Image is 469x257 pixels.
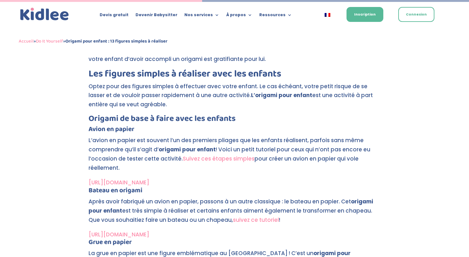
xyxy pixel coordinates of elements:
[89,126,380,136] h4: Avion en papier
[89,198,373,214] strong: origami pour enfant
[89,69,380,82] h2: Les figures simples à réaliser avec les enfants
[65,37,168,45] strong: Origami pour enfant : 13 figures simples à réaliser
[100,13,129,20] a: Devis gratuit
[89,179,149,186] a: [URL][DOMAIN_NAME]
[89,187,380,197] h4: Bateau en origami
[183,155,254,162] a: Suivez ces étapes simples
[19,37,34,45] a: Accueil
[325,13,330,17] img: Français
[398,7,434,22] a: Connexion
[159,146,216,153] strong: origami pour enfant
[89,136,380,178] p: L’avion en papier est souvent l’un des premiers pliages que les enfants réalisent, parfois sans m...
[19,37,168,45] span: » »
[36,37,63,45] a: Do It Yourself
[184,13,219,20] a: Nos services
[135,13,177,20] a: Devenir Babysitter
[226,13,252,20] a: À propos
[89,239,380,249] h4: Grue en papier
[251,91,312,99] strong: L’origami pour enfant
[89,231,149,238] a: [URL][DOMAIN_NAME]
[259,13,292,20] a: Ressources
[19,6,70,22] img: logo_kidlee_bleu
[89,197,380,230] p: Après avoir fabriqué un avion en papier, passons à un autre classique : le bateau en papier. Cet ...
[19,6,70,22] a: Kidlee Logo
[233,216,279,224] a: suivez ce tutoriel
[347,7,383,22] a: Inscription
[89,115,380,126] h3: Origami de base à faire avec les enfants
[89,82,380,115] p: Optez pour des figures simples à effectuer avec votre enfant. Le cas échéant, votre petit risque ...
